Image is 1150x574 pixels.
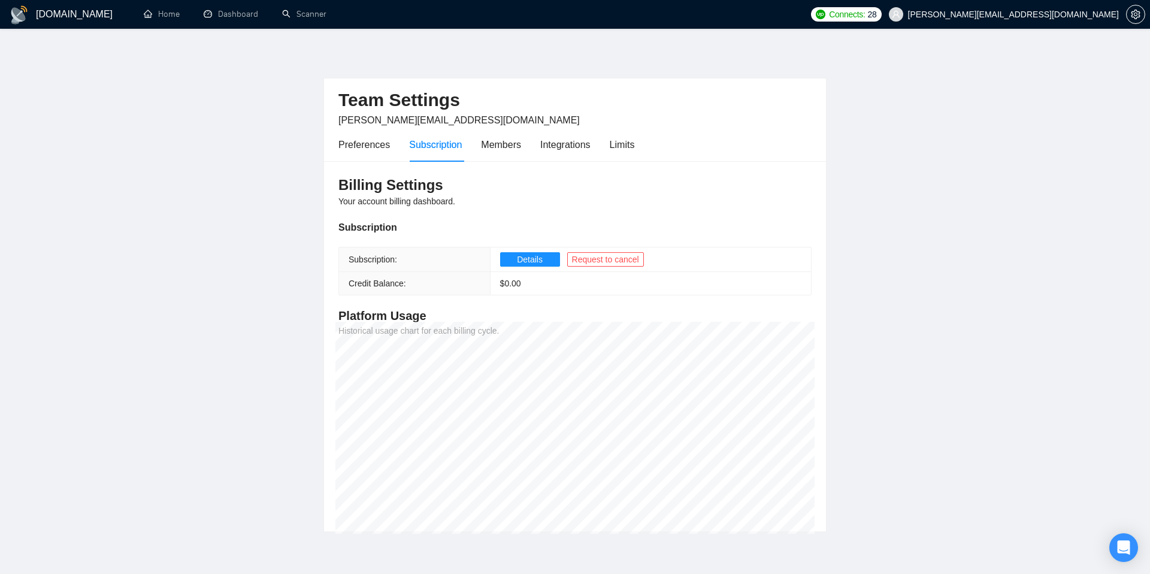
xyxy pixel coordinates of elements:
button: Details [500,252,560,267]
h2: Team Settings [338,88,812,113]
a: setting [1126,10,1145,19]
button: setting [1126,5,1145,24]
span: Your account billing dashboard. [338,197,455,206]
span: $ 0.00 [500,279,521,288]
span: Connects: [829,8,865,21]
a: dashboardDashboard [204,9,258,19]
div: Subscription [338,220,812,235]
button: Request to cancel [567,252,644,267]
img: logo [10,5,29,25]
h3: Billing Settings [338,176,812,195]
span: setting [1127,10,1145,19]
a: searchScanner [282,9,326,19]
span: 28 [868,8,877,21]
div: Open Intercom Messenger [1109,533,1138,562]
h4: Platform Usage [338,307,812,324]
span: Details [517,253,543,266]
span: Request to cancel [572,253,639,266]
span: Credit Balance: [349,279,406,288]
span: user [892,10,900,19]
div: Subscription [409,137,462,152]
div: Integrations [540,137,591,152]
a: homeHome [144,9,180,19]
span: [PERSON_NAME][EMAIL_ADDRESS][DOMAIN_NAME] [338,115,580,125]
div: Members [481,137,521,152]
span: Subscription: [349,255,397,264]
img: upwork-logo.png [816,10,825,19]
div: Limits [610,137,635,152]
div: Preferences [338,137,390,152]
